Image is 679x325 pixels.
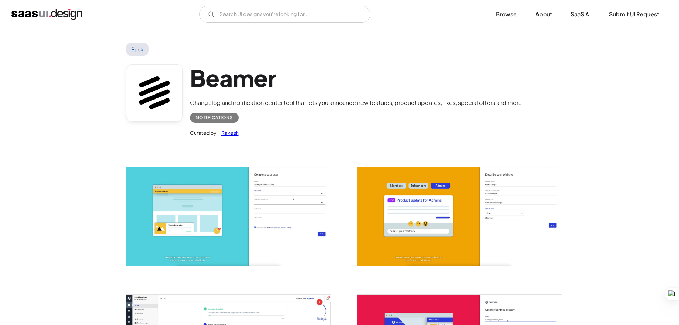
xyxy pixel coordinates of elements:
[601,6,668,22] a: Submit UI Request
[199,6,370,23] form: Email Form
[126,167,331,266] a: open lightbox
[196,113,233,122] div: Notifications
[126,43,149,56] a: Back
[11,9,82,20] a: home
[190,98,522,107] div: Changelog and notification center tool that lets you announce new features, product updates, fixe...
[357,167,562,266] a: open lightbox
[218,128,239,137] a: Rakesh
[357,167,562,266] img: 6099347b11d673ed93282f9c_Beamer%20%E2%80%93%20describe%20your%20webste.jpg
[487,6,525,22] a: Browse
[199,6,370,23] input: Search UI designs you're looking for...
[190,64,522,92] h1: Beamer
[126,167,331,266] img: 6099347b1031dd0ae1b7a235_Beamer%20%E2%80%93%20complete%20your%20user.jpg
[562,6,599,22] a: SaaS Ai
[527,6,561,22] a: About
[190,128,218,137] div: Curated by:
